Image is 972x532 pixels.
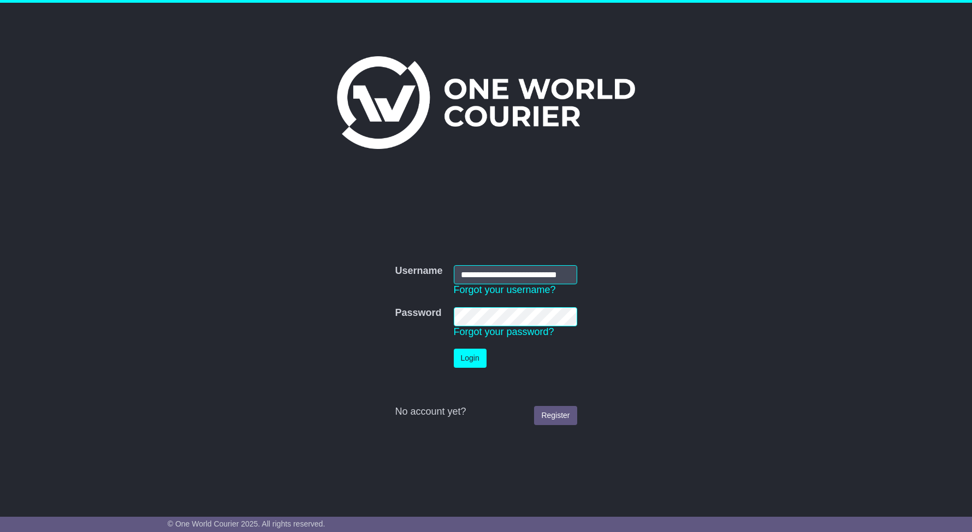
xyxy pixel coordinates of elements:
img: One World [337,56,635,149]
a: Forgot your password? [454,326,554,337]
label: Username [395,265,442,277]
label: Password [395,307,441,319]
div: No account yet? [395,406,577,418]
span: © One World Courier 2025. All rights reserved. [168,519,325,528]
button: Login [454,349,487,368]
a: Register [534,406,577,425]
a: Forgot your username? [454,284,556,295]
